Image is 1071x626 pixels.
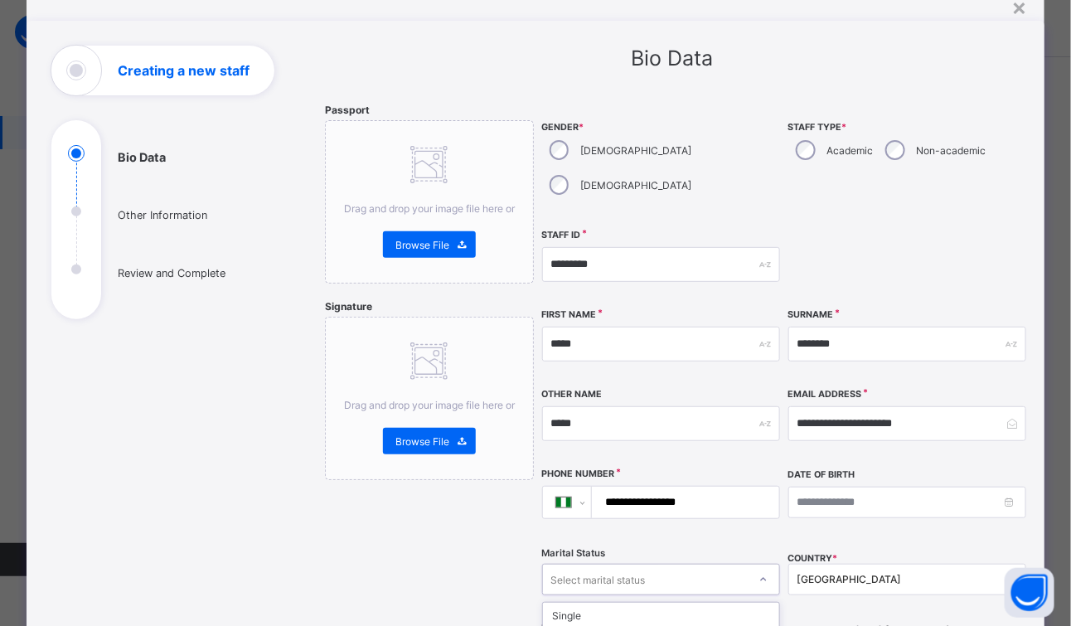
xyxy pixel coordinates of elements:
span: Bio Data [631,46,713,70]
span: Signature [325,300,372,313]
span: Browse File [395,239,449,251]
label: First Name [542,309,597,320]
label: Other Name [542,389,603,400]
div: [GEOGRAPHIC_DATA] [797,574,996,586]
span: Drag and drop your image file here or [344,399,515,411]
h1: Creating a new staff [118,64,250,77]
label: Non-academic [917,144,986,157]
button: Open asap [1005,568,1054,618]
span: Gender [542,122,780,133]
label: Academic [827,144,874,157]
div: Drag and drop your image file here orBrowse File [325,317,533,480]
span: Marital Status [542,547,606,559]
span: COUNTRY [788,553,838,564]
span: Passport [325,104,370,116]
div: Drag and drop your image file here orBrowse File [325,120,533,284]
span: Browse File [395,435,449,448]
label: Phone Number [542,468,615,479]
label: Date of Birth [788,469,855,480]
label: [DEMOGRAPHIC_DATA] [580,179,691,192]
label: Staff ID [542,230,581,240]
span: Drag and drop your image file here or [344,202,515,215]
label: Surname [788,309,834,320]
label: Email Address [788,389,862,400]
span: Staff Type [788,122,1026,133]
label: [DEMOGRAPHIC_DATA] [580,144,691,157]
div: Select marital status [551,564,646,595]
